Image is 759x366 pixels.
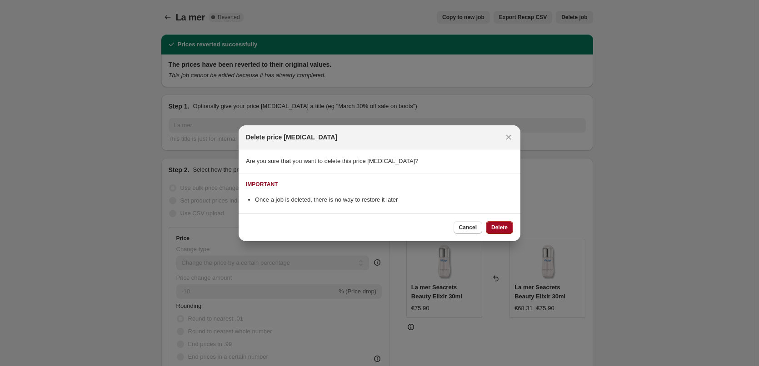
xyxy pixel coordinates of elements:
[255,195,513,204] li: Once a job is deleted, there is no way to restore it later
[491,224,508,231] span: Delete
[486,221,513,234] button: Delete
[246,133,337,142] h2: Delete price [MEDICAL_DATA]
[459,224,477,231] span: Cancel
[246,181,278,188] div: IMPORTANT
[454,221,482,234] button: Cancel
[246,158,419,164] span: Are you sure that you want to delete this price [MEDICAL_DATA]?
[502,131,515,143] button: Close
